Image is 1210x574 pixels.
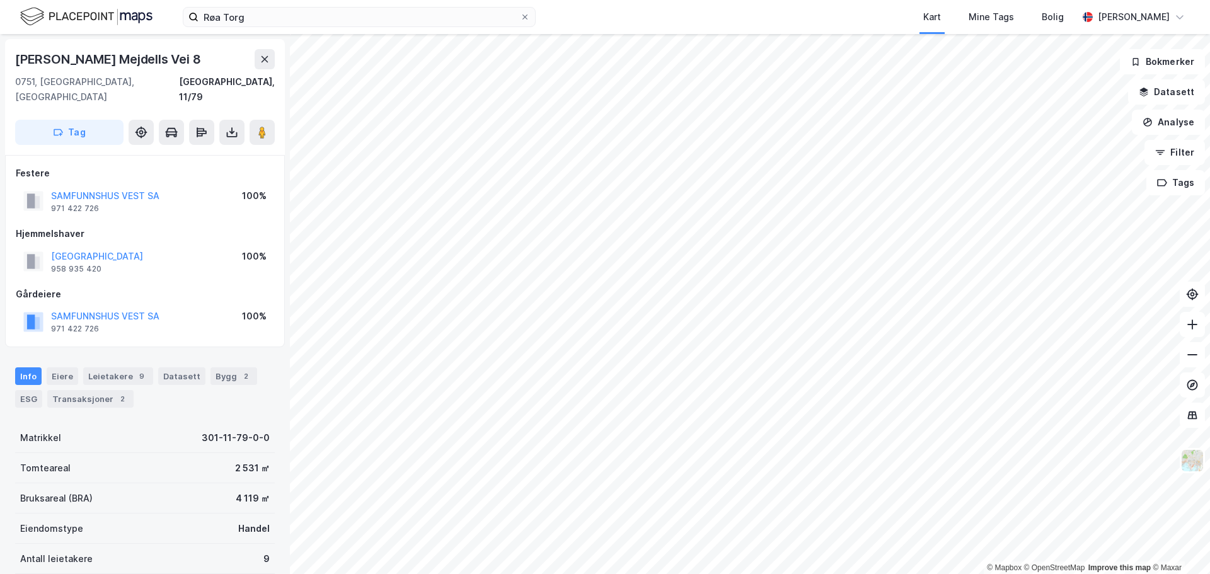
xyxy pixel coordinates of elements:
div: Bygg [210,367,257,385]
div: 100% [242,309,267,324]
input: Søk på adresse, matrikkel, gårdeiere, leietakere eller personer [199,8,520,26]
button: Filter [1144,140,1205,165]
div: 4 119 ㎡ [236,491,270,506]
div: Bolig [1042,9,1064,25]
div: Mine Tags [969,9,1014,25]
div: 971 422 726 [51,204,99,214]
a: Mapbox [987,563,1022,572]
a: OpenStreetMap [1024,563,1085,572]
button: Datasett [1128,79,1205,105]
div: Eiere [47,367,78,385]
div: Bruksareal (BRA) [20,491,93,506]
button: Analyse [1132,110,1205,135]
div: 301-11-79-0-0 [202,430,270,445]
div: 2 [116,393,129,405]
div: Transaksjoner [47,390,134,408]
div: Eiendomstype [20,521,83,536]
div: ESG [15,390,42,408]
div: 2 [239,370,252,382]
div: 971 422 726 [51,324,99,334]
div: Datasett [158,367,205,385]
div: 100% [242,249,267,264]
div: [PERSON_NAME] [1098,9,1170,25]
button: Tag [15,120,124,145]
div: [PERSON_NAME] Mejdells Vei 8 [15,49,203,69]
div: 958 935 420 [51,264,101,274]
div: 9 [263,551,270,566]
img: Z [1180,449,1204,473]
button: Bokmerker [1120,49,1205,74]
div: Gårdeiere [16,287,274,302]
iframe: Chat Widget [1147,514,1210,574]
div: 9 [135,370,148,382]
div: Kart [923,9,941,25]
div: Hjemmelshaver [16,226,274,241]
div: Handel [238,521,270,536]
div: Info [15,367,42,385]
div: Matrikkel [20,430,61,445]
div: 0751, [GEOGRAPHIC_DATA], [GEOGRAPHIC_DATA] [15,74,179,105]
div: Antall leietakere [20,551,93,566]
a: Improve this map [1088,563,1151,572]
div: Festere [16,166,274,181]
div: Leietakere [83,367,153,385]
img: logo.f888ab2527a4732fd821a326f86c7f29.svg [20,6,153,28]
div: 2 531 ㎡ [235,461,270,476]
div: 100% [242,188,267,204]
div: Tomteareal [20,461,71,476]
div: [GEOGRAPHIC_DATA], 11/79 [179,74,275,105]
button: Tags [1146,170,1205,195]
